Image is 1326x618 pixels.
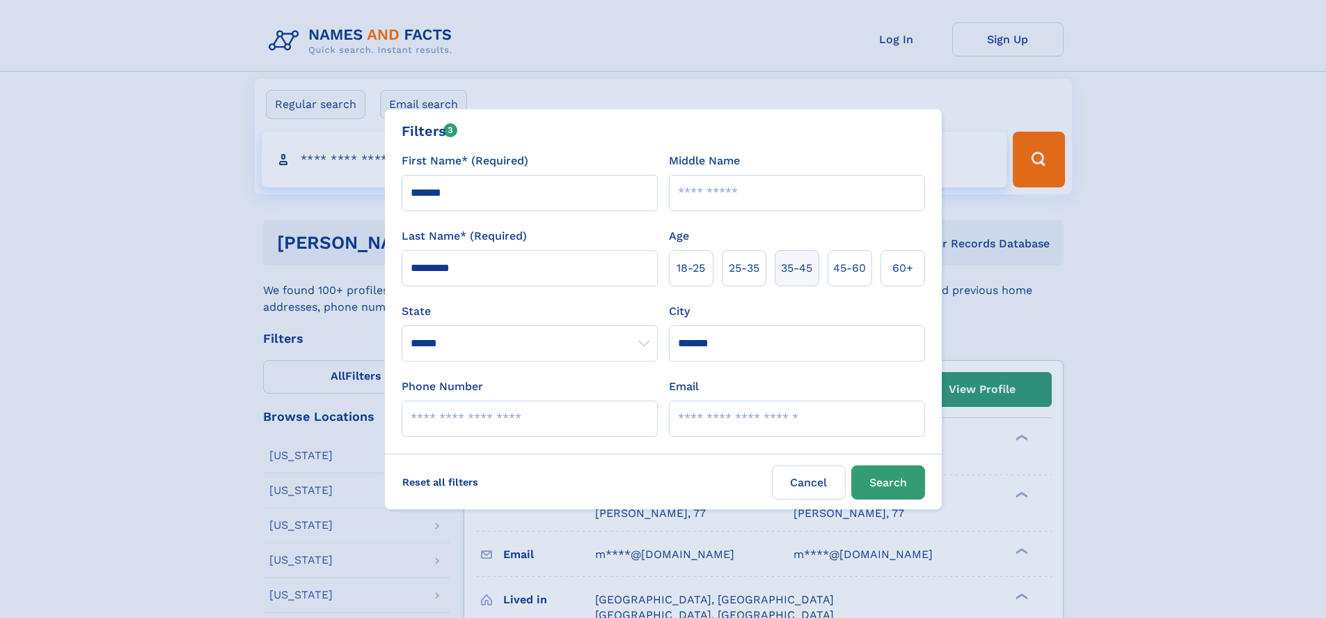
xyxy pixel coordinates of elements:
[669,303,690,320] label: City
[402,303,658,320] label: State
[402,228,527,245] label: Last Name* (Required)
[677,260,705,277] span: 18‑25
[669,378,699,395] label: Email
[669,153,740,169] label: Middle Name
[851,465,925,500] button: Search
[729,260,759,277] span: 25‑35
[833,260,866,277] span: 45‑60
[402,121,458,141] div: Filters
[669,228,689,245] label: Age
[781,260,812,277] span: 35‑45
[772,465,846,500] label: Cancel
[402,153,528,169] label: First Name* (Required)
[402,378,483,395] label: Phone Number
[892,260,913,277] span: 60+
[393,465,487,499] label: Reset all filters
